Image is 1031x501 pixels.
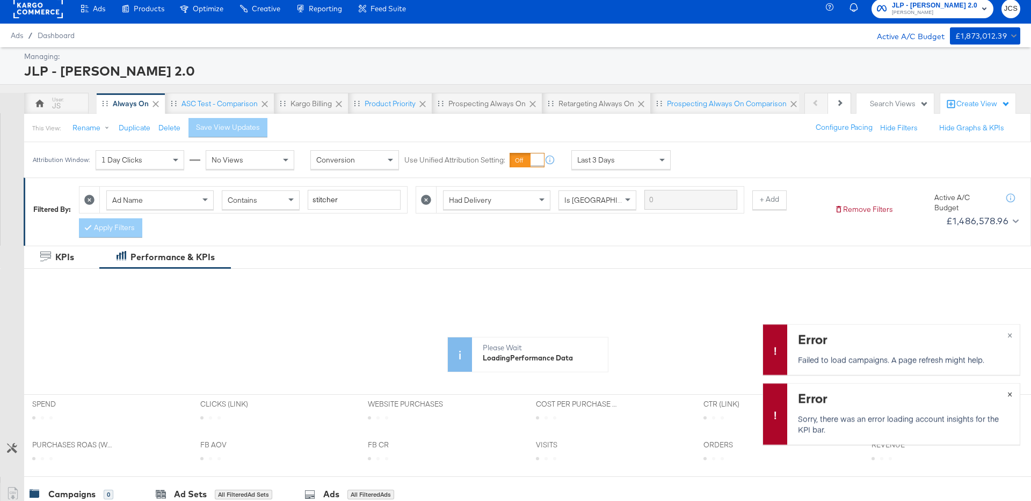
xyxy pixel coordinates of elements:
[119,123,150,133] button: Duplicate
[656,100,662,106] div: Drag to reorder tab
[667,99,787,109] div: Prospecting Always On Comparison
[404,155,505,165] label: Use Unified Attribution Setting:
[228,195,257,205] span: Contains
[798,389,1006,407] div: Error
[558,99,634,109] div: Retargeting Always On
[291,99,332,109] div: Kargo Billing
[308,190,401,210] input: Enter a search term
[1007,328,1012,340] span: ×
[798,413,1006,434] p: Sorry, there was an error loading account insights for the KPI bar.
[174,488,207,500] div: Ad Sets
[112,195,143,205] span: Ad Name
[798,330,1006,348] div: Error
[113,99,149,109] div: Always On
[808,118,880,137] button: Configure Pacing
[955,30,1007,43] div: £1,873,012.39
[309,4,342,13] span: Reporting
[193,4,223,13] span: Optimize
[347,490,394,499] div: All Filtered Ads
[354,100,360,106] div: Drag to reorder tab
[946,213,1008,229] div: £1,486,578.96
[834,204,893,215] button: Remove Filters
[93,4,105,13] span: Ads
[449,195,491,205] span: Had Delivery
[130,251,215,263] div: Performance & KPIs
[323,488,339,500] div: Ads
[1006,3,1016,15] span: JCS
[942,212,1021,230] button: £1,486,578.96
[38,31,75,40] a: Dashboard
[102,100,108,106] div: Drag to reorder tab
[215,490,272,499] div: All Filtered Ad Sets
[880,123,918,133] button: Hide Filters
[171,100,177,106] div: Drag to reorder tab
[48,488,96,500] div: Campaigns
[438,100,444,106] div: Drag to reorder tab
[252,4,280,13] span: Creative
[548,100,554,106] div: Drag to reorder tab
[24,62,1018,80] div: JLP - [PERSON_NAME] 2.0
[365,99,416,109] div: Product priority
[448,99,526,109] div: Prospecting Always On
[950,27,1020,45] button: £1,873,012.39
[1000,384,1020,403] button: ×
[577,155,615,165] span: Last 3 Days
[23,31,38,40] span: /
[934,193,993,212] div: Active A/C Budget
[104,490,113,499] div: 0
[55,251,74,263] div: KPIs
[52,101,61,111] div: JS
[798,354,1006,365] p: Failed to load campaigns. A page refresh might help.
[33,204,71,215] div: Filtered By:
[11,31,23,40] span: Ads
[371,4,406,13] span: Feed Suite
[65,119,121,138] button: Rename
[32,156,90,164] div: Attribution Window:
[752,190,787,210] button: + Add
[101,155,142,165] span: 1 Day Clicks
[956,99,1010,109] div: Create View
[644,190,737,210] input: Enter a search term
[316,155,355,165] span: Conversion
[134,4,164,13] span: Products
[892,9,977,17] span: [PERSON_NAME]
[212,155,243,165] span: No Views
[939,123,1004,133] button: Hide Graphs & KPIs
[158,123,180,133] button: Delete
[280,100,286,106] div: Drag to reorder tab
[870,99,928,109] div: Search Views
[866,27,945,43] div: Active A/C Budget
[564,195,647,205] span: Is [GEOGRAPHIC_DATA]
[1000,325,1020,344] button: ×
[32,124,61,132] div: This View:
[24,51,1018,62] div: Managing:
[1007,387,1012,399] span: ×
[181,99,258,109] div: ASC Test - comparison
